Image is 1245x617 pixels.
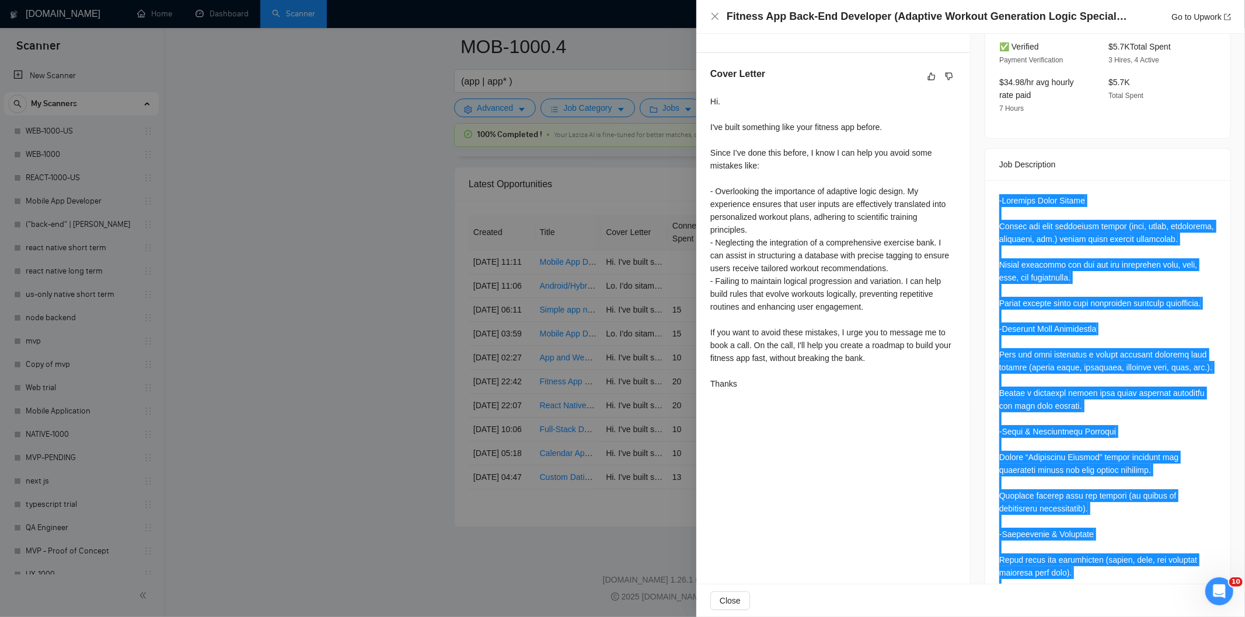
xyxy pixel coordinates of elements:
span: Total Spent [1108,92,1143,100]
button: dislike [942,69,956,83]
span: 3 Hires, 4 Active [1108,56,1159,64]
button: Close [710,591,750,610]
div: Job Description [999,149,1216,180]
button: Close [710,12,720,22]
span: Payment Verification [999,56,1063,64]
span: ✅ Verified [999,42,1039,51]
button: like [925,69,939,83]
span: $5.7K Total Spent [1108,42,1171,51]
span: export [1224,13,1231,20]
span: $34.98/hr avg hourly rate paid [999,78,1074,100]
div: Hi. I've built something like your fitness app before. Since I’ve done this before, I know I can ... [710,95,956,390]
span: 10 [1229,577,1243,587]
span: like [927,72,936,81]
span: Close [720,594,741,607]
span: $5.7K [1108,78,1130,87]
h5: Cover Letter [710,67,765,81]
a: Go to Upworkexport [1171,12,1231,22]
span: dislike [945,72,953,81]
iframe: Intercom live chat [1205,577,1233,605]
span: close [710,12,720,21]
h4: Fitness App Back-End Developer (Adaptive Workout Generation Logic Specialist) [727,9,1129,24]
span: 7 Hours [999,104,1024,113]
